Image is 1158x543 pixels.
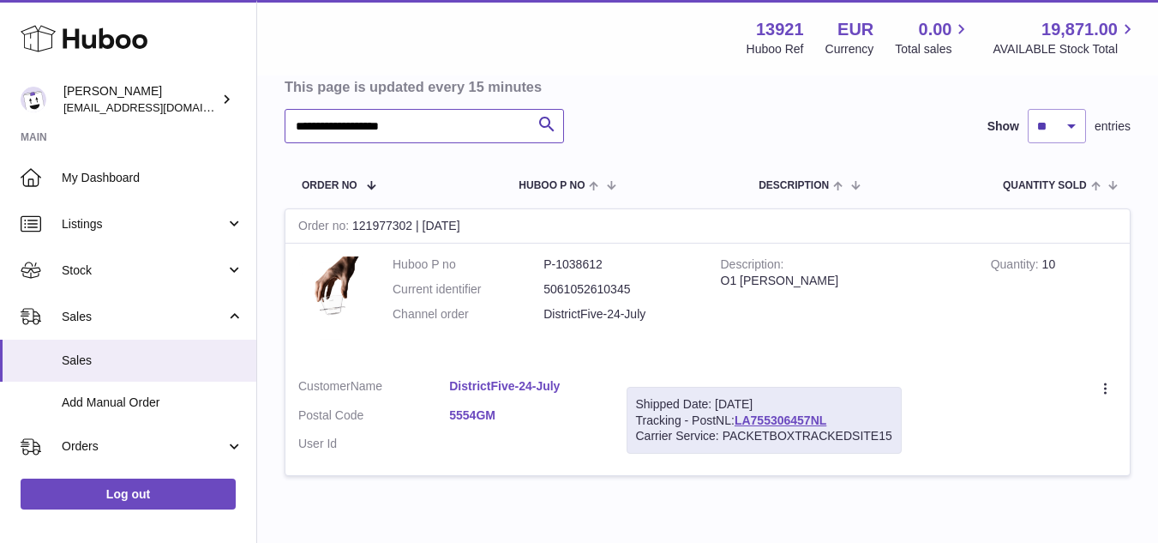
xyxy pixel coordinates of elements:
[449,378,600,395] a: DistrictFive-24-July
[62,438,225,455] span: Orders
[62,395,243,411] span: Add Manual Order
[393,306,543,323] dt: Channel order
[721,257,784,275] strong: Description
[987,118,1019,135] label: Show
[825,41,874,57] div: Currency
[1003,180,1087,191] span: Quantity Sold
[1041,18,1118,41] span: 19,871.00
[302,180,357,191] span: Order No
[298,256,367,348] img: 1742782644.png
[298,378,449,399] dt: Name
[62,170,243,186] span: My Dashboard
[63,100,252,114] span: [EMAIL_ADDRESS][DOMAIN_NAME]
[393,256,543,273] dt: Huboo P no
[298,436,449,452] dt: User Id
[895,18,971,57] a: 0.00 Total sales
[991,257,1042,275] strong: Quantity
[895,41,971,57] span: Total sales
[21,87,46,112] img: internalAdmin-13921@internal.huboo.com
[62,309,225,325] span: Sales
[519,180,585,191] span: Huboo P no
[449,407,600,424] a: 5554GM
[298,219,352,237] strong: Order no
[627,387,902,455] div: Tracking - PostNL:
[543,281,694,298] dd: 5061052610345
[21,479,236,510] a: Log out
[1095,118,1131,135] span: entries
[62,216,225,232] span: Listings
[298,407,449,428] dt: Postal Code
[993,41,1137,57] span: AVAILABLE Stock Total
[285,209,1130,244] div: 121977302 | [DATE]
[636,428,892,444] div: Carrier Service: PACKETBOXTRACKEDSITE15
[721,273,965,289] div: O1 [PERSON_NAME]
[543,306,694,323] dd: DistrictFive-24-July
[62,262,225,279] span: Stock
[747,41,804,57] div: Huboo Ref
[978,244,1130,365] td: 10
[543,256,694,273] dd: P-1038612
[919,18,952,41] span: 0.00
[62,353,243,369] span: Sales
[993,18,1137,57] a: 19,871.00 AVAILABLE Stock Total
[63,83,218,116] div: [PERSON_NAME]
[837,18,873,41] strong: EUR
[759,180,829,191] span: Description
[393,281,543,298] dt: Current identifier
[285,77,1126,96] h3: This page is updated every 15 minutes
[735,413,826,427] a: LA755306457NL
[636,396,892,413] div: Shipped Date: [DATE]
[298,379,351,393] span: Customer
[756,18,804,41] strong: 13921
